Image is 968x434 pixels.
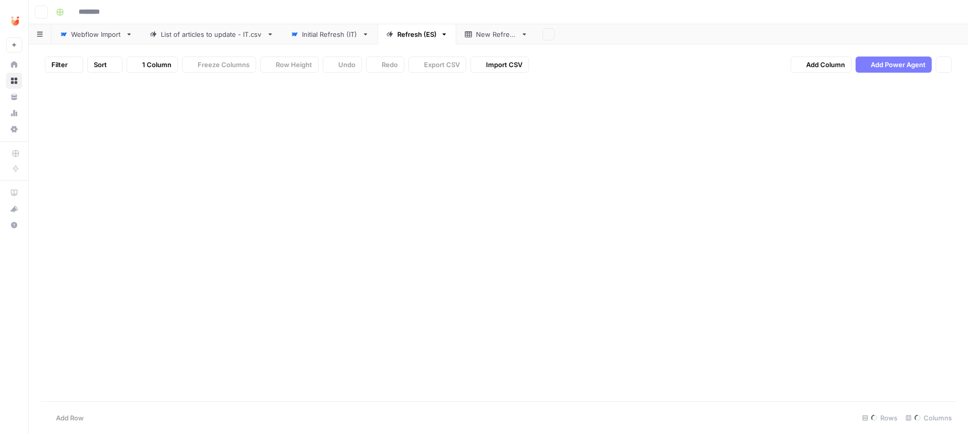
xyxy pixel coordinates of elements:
button: Add Row [41,410,90,426]
button: Export CSV [408,57,466,73]
button: Import CSV [470,57,529,73]
span: Filter [51,60,68,70]
div: Webflow Import [71,29,122,39]
span: Sort [94,60,107,70]
div: Refresh (ES) [397,29,437,39]
span: Add Power Agent [871,60,926,70]
span: Export CSV [424,60,460,70]
span: Freeze Columns [198,60,250,70]
button: Row Height [260,57,319,73]
a: Webflow Import [51,24,141,44]
a: List of articles to update - IT.csv [141,24,282,44]
img: Unobravo Logo [6,12,24,30]
button: Workspace: Unobravo [6,8,22,33]
span: 1 Column [142,60,171,70]
a: Initial Refresh (IT) [282,24,378,44]
div: Columns [901,410,956,426]
button: Help + Support [6,217,22,233]
button: What's new? [6,201,22,217]
button: Filter [45,57,83,73]
button: 1 Column [127,57,178,73]
button: Redo [366,57,404,73]
span: Add Row [56,413,84,423]
div: Rows [858,410,901,426]
a: Your Data [6,89,22,105]
a: Usage [6,105,22,121]
button: Add Column [791,57,852,73]
button: Freeze Columns [182,57,256,73]
button: Undo [323,57,362,73]
a: Home [6,57,22,73]
div: New Refresh [476,29,517,39]
a: Refresh (ES) [378,24,456,44]
a: New Refresh [456,24,536,44]
a: Browse [6,73,22,89]
div: What's new? [7,201,22,216]
button: Add Power Agent [856,57,932,73]
span: Row Height [276,60,312,70]
a: Settings [6,121,22,137]
span: Undo [338,60,355,70]
span: Add Column [806,60,845,70]
span: Redo [382,60,398,70]
div: List of articles to update - IT.csv [161,29,263,39]
button: Sort [87,57,123,73]
a: AirOps Academy [6,185,22,201]
div: Initial Refresh (IT) [302,29,358,39]
span: Import CSV [486,60,522,70]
